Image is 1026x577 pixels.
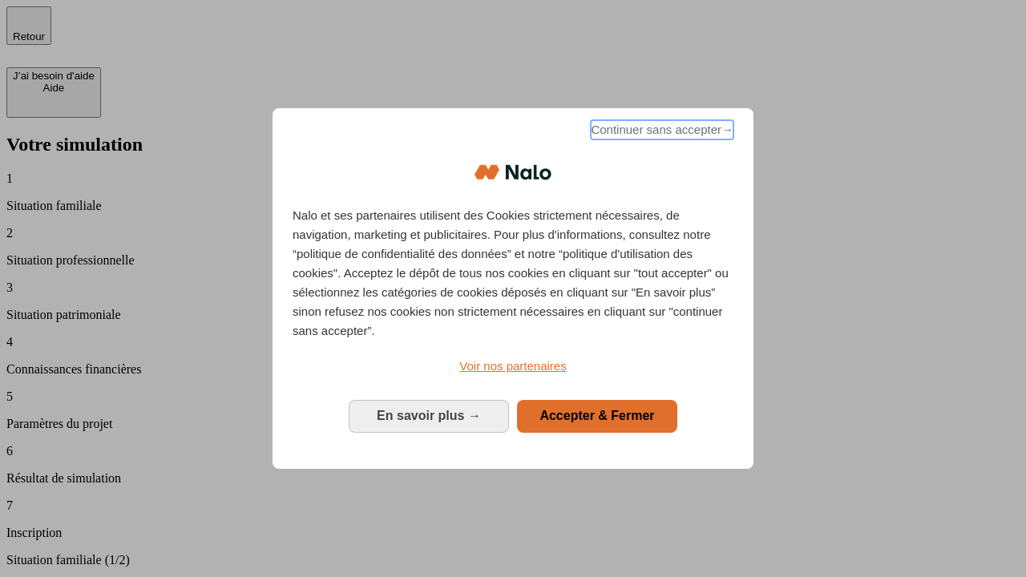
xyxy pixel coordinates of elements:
img: Logo [475,148,551,196]
a: Voir nos partenaires [293,357,733,376]
div: Bienvenue chez Nalo Gestion du consentement [273,108,753,468]
button: En savoir plus: Configurer vos consentements [349,400,509,432]
span: Voir nos partenaires [459,359,566,373]
p: Nalo et ses partenaires utilisent des Cookies strictement nécessaires, de navigation, marketing e... [293,206,733,341]
span: Accepter & Fermer [539,409,654,422]
span: En savoir plus → [377,409,481,422]
button: Accepter & Fermer: Accepter notre traitement des données et fermer [517,400,677,432]
span: Continuer sans accepter→ [591,120,733,139]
